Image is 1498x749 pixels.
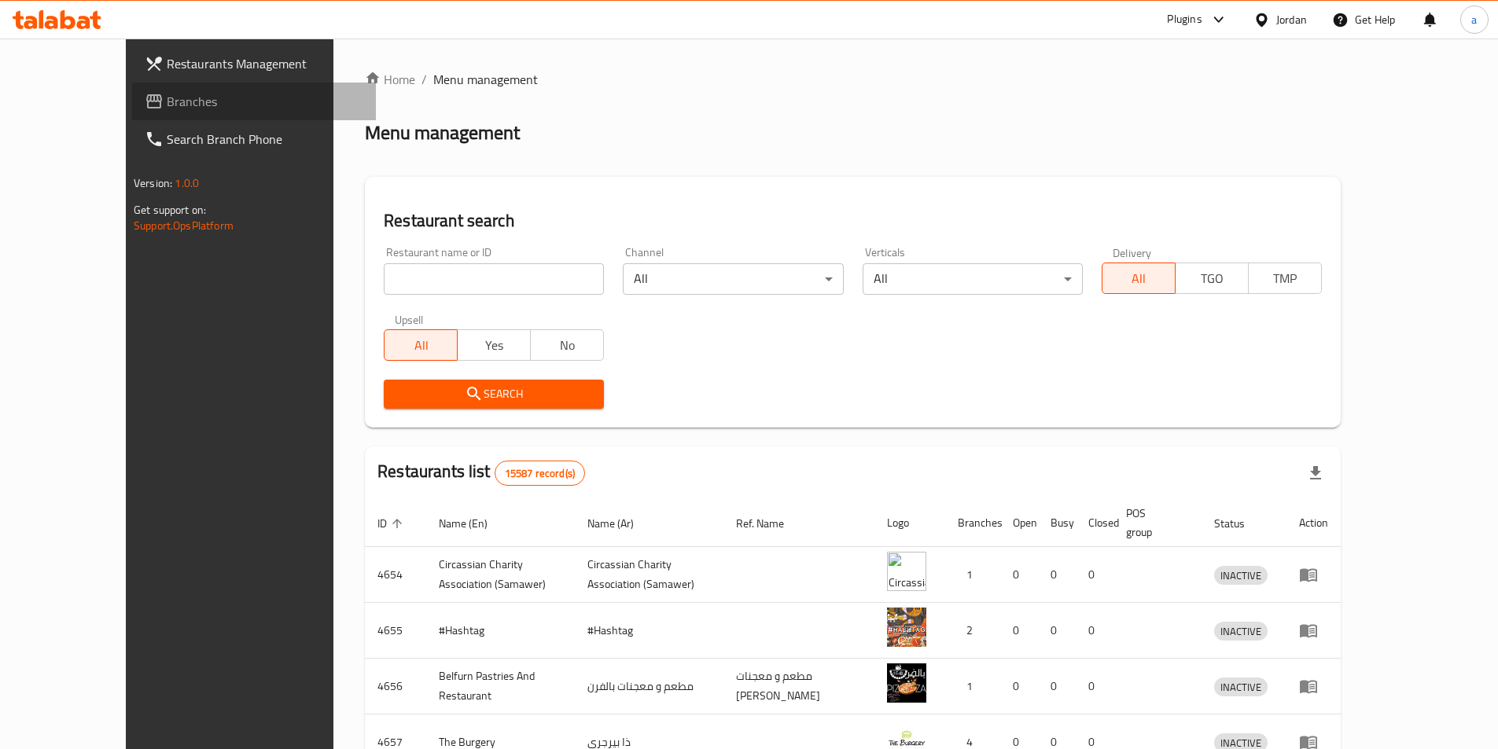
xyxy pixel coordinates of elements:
[1000,603,1038,659] td: 0
[1299,565,1328,584] div: Menu
[132,45,376,83] a: Restaurants Management
[384,329,458,361] button: All
[1276,11,1307,28] div: Jordan
[1248,263,1322,294] button: TMP
[575,547,723,603] td: ​Circassian ​Charity ​Association​ (Samawer)
[134,200,206,220] span: Get support on:
[439,514,508,533] span: Name (En)
[132,120,376,158] a: Search Branch Phone
[1214,514,1265,533] span: Status
[575,603,723,659] td: #Hashtag
[464,334,524,357] span: Yes
[396,384,591,404] span: Search
[723,659,874,714] td: مطعم و معجنات [PERSON_NAME]
[1113,247,1152,258] label: Delivery
[1175,263,1249,294] button: TGO
[945,499,1000,547] th: Branches
[623,263,843,295] div: All
[457,329,531,361] button: Yes
[1214,622,1268,641] span: INACTIVE
[421,70,427,89] li: /
[1299,677,1328,696] div: Menu
[1076,603,1113,659] td: 0
[1109,267,1169,290] span: All
[1182,267,1242,290] span: TGO
[365,603,426,659] td: 4655
[1214,622,1268,641] div: INACTIVE
[167,92,363,111] span: Branches
[887,663,926,703] img: Belfurn Pastries And Restaurant
[537,334,598,357] span: No
[384,209,1322,233] h2: Restaurant search
[587,514,654,533] span: Name (Ar)
[575,659,723,714] td: مطعم و معجنات بالفرن
[134,215,234,236] a: Support.OpsPlatform
[1126,504,1183,542] span: POS group
[384,380,604,409] button: Search
[863,263,1083,295] div: All
[887,552,926,591] img: ​Circassian ​Charity ​Association​ (Samawer)
[1000,547,1038,603] td: 0
[1076,499,1113,547] th: Closed
[1297,454,1334,492] div: Export file
[377,460,585,486] h2: Restaurants list
[426,603,575,659] td: #Hashtag
[1214,566,1268,585] div: INACTIVE
[945,547,1000,603] td: 1
[175,173,199,193] span: 1.0.0
[736,514,804,533] span: Ref. Name
[495,461,585,486] div: Total records count
[1076,659,1113,714] td: 0
[377,514,407,533] span: ID
[365,547,426,603] td: 4654
[1102,263,1176,294] button: All
[1038,603,1076,659] td: 0
[1286,499,1341,547] th: Action
[365,70,1341,89] nav: breadcrumb
[887,608,926,647] img: #Hashtag
[167,130,363,149] span: Search Branch Phone
[1471,11,1477,28] span: a
[1038,499,1076,547] th: Busy
[433,70,538,89] span: Menu management
[384,263,604,295] input: Search for restaurant name or ID..
[365,70,415,89] a: Home
[1000,499,1038,547] th: Open
[365,659,426,714] td: 4656
[945,603,1000,659] td: 2
[391,334,451,357] span: All
[1038,547,1076,603] td: 0
[1167,10,1202,29] div: Plugins
[365,120,520,145] h2: Menu management
[874,499,945,547] th: Logo
[426,659,575,714] td: Belfurn Pastries And Restaurant
[530,329,604,361] button: No
[132,83,376,120] a: Branches
[1038,659,1076,714] td: 0
[1299,621,1328,640] div: Menu
[1214,677,1268,696] div: INACTIVE
[1214,678,1268,696] span: INACTIVE
[134,173,172,193] span: Version:
[167,54,363,73] span: Restaurants Management
[1000,659,1038,714] td: 0
[945,659,1000,714] td: 1
[1214,567,1268,585] span: INACTIVE
[1076,547,1113,603] td: 0
[1255,267,1316,290] span: TMP
[426,547,575,603] td: ​Circassian ​Charity ​Association​ (Samawer)
[495,466,584,481] span: 15587 record(s)
[395,314,424,325] label: Upsell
